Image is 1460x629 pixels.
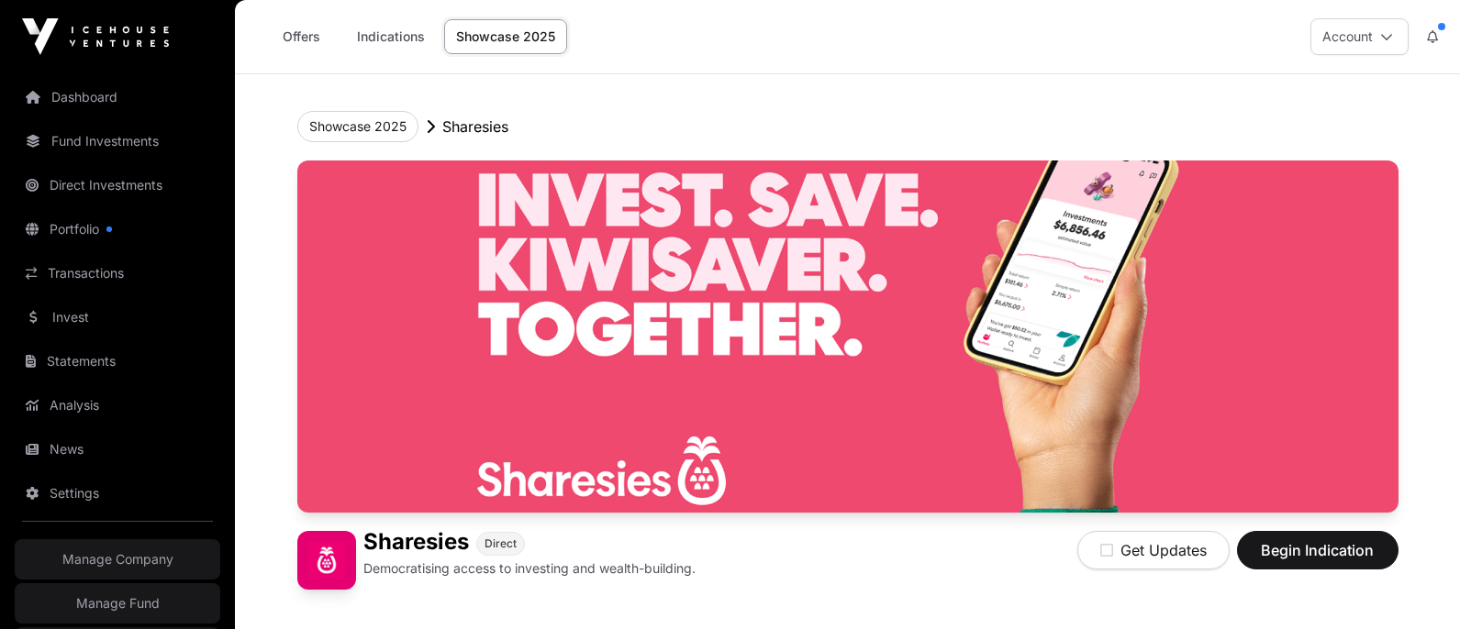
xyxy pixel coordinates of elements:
a: Begin Indication [1237,549,1399,568]
a: Indications [345,19,437,54]
button: Get Updates [1077,531,1230,569]
a: Statements [15,341,220,381]
p: Sharesies [442,116,508,138]
span: Begin Indication [1260,539,1376,561]
a: Manage Fund [15,583,220,623]
a: Settings [15,473,220,513]
a: Dashboard [15,77,220,117]
a: Direct Investments [15,165,220,205]
a: Transactions [15,253,220,293]
a: News [15,429,220,469]
a: Portfolio [15,209,220,249]
h1: Sharesies [363,531,469,556]
img: Sharesies [297,531,356,590]
iframe: Chat Widget [1368,541,1460,629]
button: Showcase 2025 [297,111,418,142]
a: Offers [264,19,338,54]
img: Sharesies [297,160,1399,513]
a: Showcase 2025 [444,19,567,54]
img: Icehouse Ventures Logo [22,18,169,55]
a: Manage Company [15,539,220,579]
a: Analysis [15,385,220,425]
a: Fund Investments [15,121,220,161]
span: Direct [485,536,517,551]
a: Invest [15,297,220,337]
button: Account [1310,18,1409,55]
button: Begin Indication [1237,531,1399,569]
p: Democratising access to investing and wealth-building. [363,559,696,578]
